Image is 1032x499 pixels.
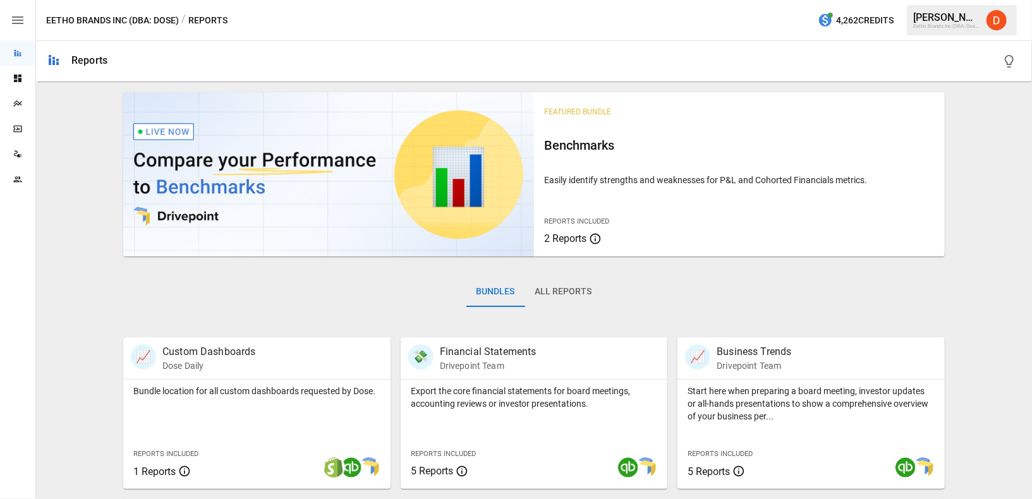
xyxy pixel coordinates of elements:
span: Reports Included [688,450,753,458]
p: Business Trends [717,344,791,359]
div: 💸 [408,344,434,370]
span: 4,262 Credits [836,13,894,28]
p: Start here when preparing a board meeting, investor updates or all-hands presentations to show a ... [688,385,935,423]
button: 4,262Credits [813,9,899,32]
div: / [181,13,186,28]
span: 5 Reports [411,465,453,477]
span: 1 Reports [133,466,176,478]
div: 📈 [131,344,156,370]
button: Daley Meistrell [979,3,1014,38]
span: Reports Included [411,450,476,458]
img: shopify [324,457,344,478]
p: Drivepoint Team [440,359,537,372]
img: smart model [913,457,933,478]
span: 2 Reports [544,232,586,244]
p: Drivepoint Team [717,359,791,372]
span: Reports Included [133,450,198,458]
img: quickbooks [341,457,361,478]
img: smart model [359,457,379,478]
p: Custom Dashboards [162,344,256,359]
img: quickbooks [895,457,916,478]
button: All Reports [525,277,602,307]
img: Daley Meistrell [986,10,1007,30]
img: smart model [636,457,656,478]
button: Bundles [466,277,525,307]
p: Bundle location for all custom dashboards requested by Dose. [133,385,380,397]
p: Export the core financial statements for board meetings, accounting reviews or investor presentat... [411,385,658,410]
h6: Benchmarks [544,135,935,155]
div: Reports [71,54,107,66]
span: Featured Bundle [544,107,611,116]
p: Easily identify strengths and weaknesses for P&L and Cohorted Financials metrics. [544,174,935,186]
img: quickbooks [618,457,638,478]
span: Reports Included [544,217,609,225]
div: 📈 [685,344,710,370]
span: 5 Reports [688,466,730,478]
img: video thumbnail [123,92,534,256]
p: Dose Daily [162,359,256,372]
div: [PERSON_NAME] [913,11,979,23]
p: Financial Statements [440,344,537,359]
button: Eetho Brands Inc (DBA: Dose) [46,13,179,28]
div: Eetho Brands Inc (DBA: Dose) [913,23,979,29]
